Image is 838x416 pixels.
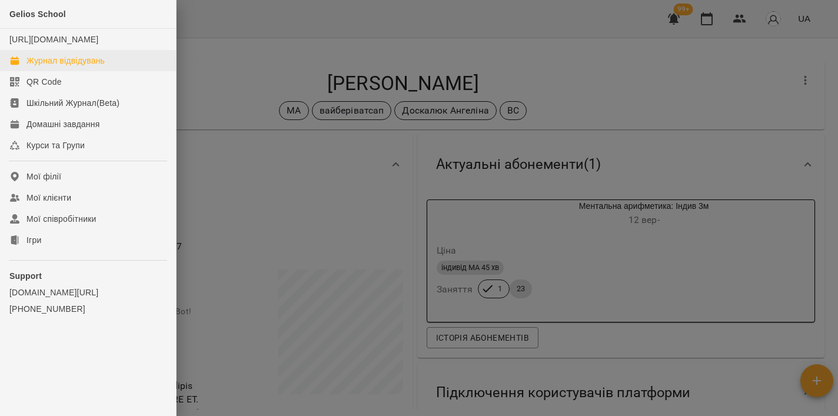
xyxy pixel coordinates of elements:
[26,139,85,151] div: Курси та Групи
[26,213,97,225] div: Мої співробітники
[26,118,99,130] div: Домашні завдання
[26,76,62,88] div: QR Code
[9,287,167,298] a: [DOMAIN_NAME][URL]
[26,55,105,66] div: Журнал відвідувань
[26,234,41,246] div: Ігри
[26,97,119,109] div: Шкільний Журнал(Beta)
[9,303,167,315] a: [PHONE_NUMBER]
[26,192,71,204] div: Мої клієнти
[9,270,167,282] p: Support
[9,35,98,44] a: [URL][DOMAIN_NAME]
[9,9,66,19] span: Gelios School
[26,171,61,182] div: Мої філії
